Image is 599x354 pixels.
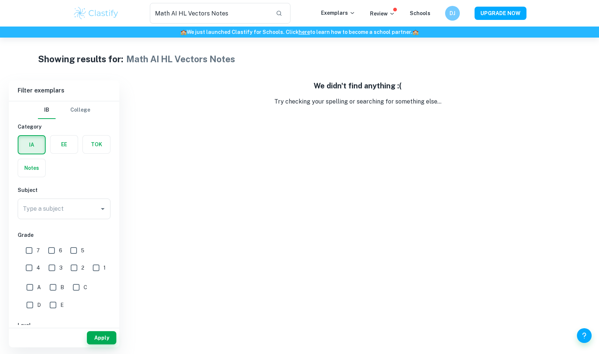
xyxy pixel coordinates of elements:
span: A [37,283,41,291]
button: IA [18,136,45,154]
div: Filter type choice [38,101,90,119]
h1: Showing results for: [38,52,123,66]
p: Try checking your spelling or searching for something else... [125,97,590,106]
h6: We just launched Clastify for Schools. Click to learn how to become a school partner. [1,28,598,36]
span: E [60,301,64,309]
span: 5 [81,246,84,255]
p: Review [370,10,395,18]
span: 2 [81,264,84,272]
button: Apply [87,331,116,344]
input: Search for any exemplars... [150,3,270,24]
button: UPGRADE NOW [475,7,526,20]
h6: Level [18,321,110,329]
span: 🏫 [412,29,419,35]
span: 1 [103,264,106,272]
button: Notes [18,159,45,177]
span: 6 [59,246,62,255]
button: TOK [83,136,110,153]
a: Schools [410,10,430,16]
h6: Grade [18,231,110,239]
span: B [60,283,64,291]
button: Help and Feedback [577,328,592,343]
span: C [84,283,87,291]
a: here [299,29,310,35]
h6: Category [18,123,110,131]
img: Clastify logo [73,6,120,21]
span: 4 [36,264,40,272]
button: College [70,101,90,119]
button: Open [98,204,108,214]
button: EE [50,136,78,153]
span: 7 [36,246,40,255]
span: D [37,301,41,309]
p: Exemplars [321,9,355,17]
h6: Filter exemplars [9,80,119,101]
span: 🏫 [180,29,187,35]
h6: DJ [448,9,457,17]
h6: Subject [18,186,110,194]
button: DJ [445,6,460,21]
h5: We didn't find anything :( [125,80,590,91]
span: 3 [59,264,63,272]
h1: Math AI HL Vectors Notes [126,52,235,66]
button: IB [38,101,56,119]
